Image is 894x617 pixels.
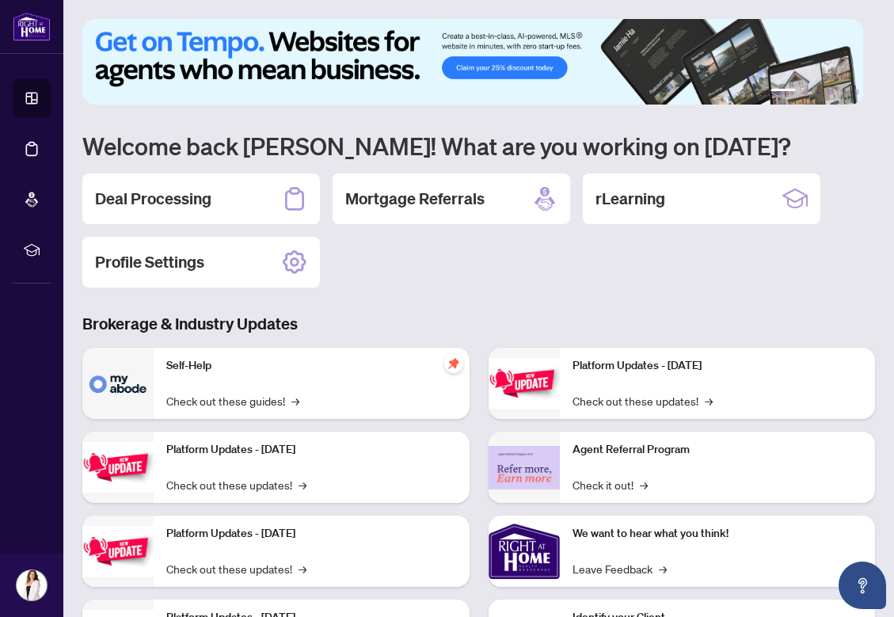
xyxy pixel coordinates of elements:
[166,476,306,493] a: Check out these updates!→
[291,392,299,409] span: →
[573,441,863,459] p: Agent Referral Program
[13,12,51,41] img: logo
[573,357,863,375] p: Platform Updates - [DATE]
[573,560,667,577] a: Leave Feedback→
[299,560,306,577] span: →
[17,570,47,600] img: Profile Icon
[95,188,211,210] h2: Deal Processing
[166,560,306,577] a: Check out these updates!→
[166,525,457,543] p: Platform Updates - [DATE]
[166,441,457,459] p: Platform Updates - [DATE]
[802,89,808,95] button: 2
[95,251,204,273] h2: Profile Settings
[299,476,306,493] span: →
[345,188,485,210] h2: Mortgage Referrals
[659,560,667,577] span: →
[82,19,863,105] img: Slide 0
[770,89,796,95] button: 1
[573,392,713,409] a: Check out these updates!→
[166,392,299,409] a: Check out these guides!→
[815,89,821,95] button: 3
[827,89,834,95] button: 4
[573,476,648,493] a: Check it out!→
[705,392,713,409] span: →
[489,358,560,408] img: Platform Updates - June 23, 2025
[573,525,863,543] p: We want to hear what you think!
[82,131,875,161] h1: Welcome back [PERSON_NAME]! What are you working on [DATE]?
[840,89,846,95] button: 5
[82,348,154,419] img: Self-Help
[595,188,665,210] h2: rLearning
[489,446,560,489] img: Agent Referral Program
[444,354,463,373] span: pushpin
[489,516,560,587] img: We want to hear what you think!
[166,357,457,375] p: Self-Help
[853,89,859,95] button: 6
[640,476,648,493] span: →
[839,562,886,609] button: Open asap
[82,442,154,492] img: Platform Updates - September 16, 2025
[82,526,154,576] img: Platform Updates - July 21, 2025
[82,313,875,335] h3: Brokerage & Industry Updates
